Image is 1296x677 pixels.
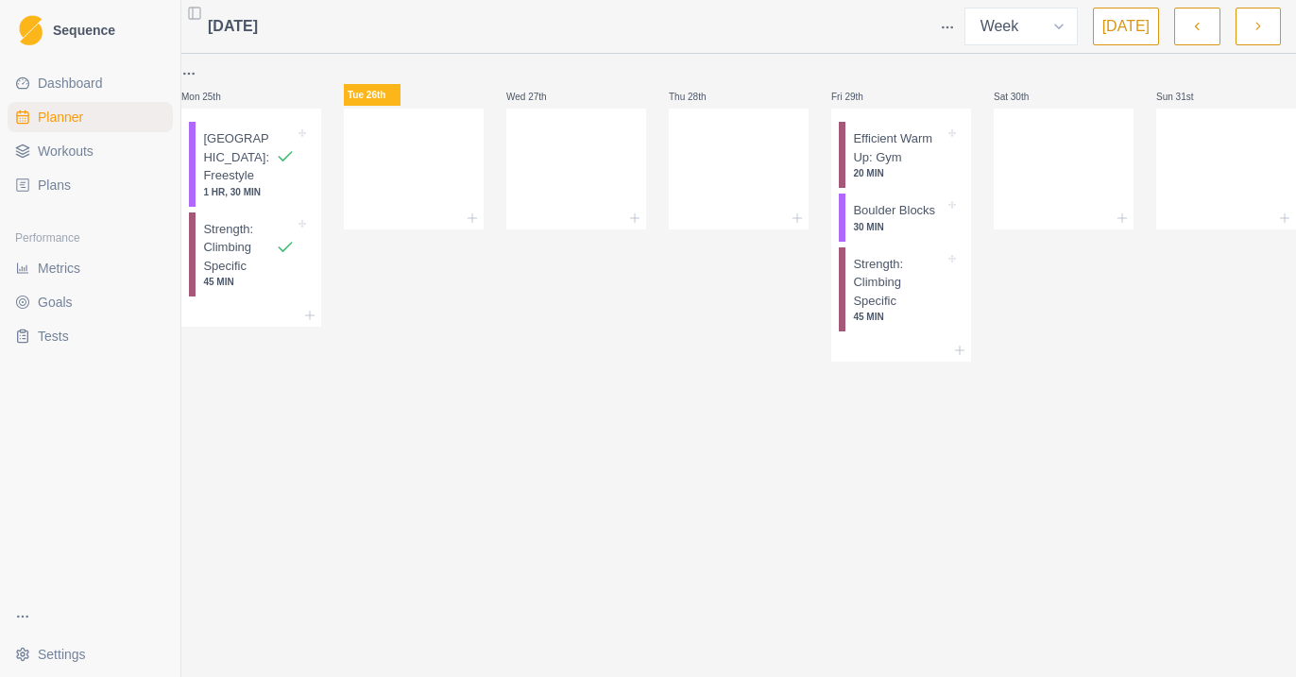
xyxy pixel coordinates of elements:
[853,129,945,166] p: Efficient Warm Up: Gym
[8,68,173,98] a: Dashboard
[203,129,276,185] p: [GEOGRAPHIC_DATA]: Freestyle
[839,247,963,332] div: Strength: Climbing Specific45 MIN
[203,275,295,289] p: 45 MIN
[1156,90,1213,104] p: Sun 31st
[8,8,173,53] a: LogoSequence
[853,310,945,324] p: 45 MIN
[208,15,258,38] span: [DATE]
[8,253,173,283] a: Metrics
[8,223,173,253] div: Performance
[8,287,173,317] a: Goals
[181,90,238,104] p: Mon 25th
[669,90,725,104] p: Thu 28th
[994,90,1050,104] p: Sat 30th
[853,166,945,180] p: 20 MIN
[203,220,276,276] p: Strength: Climbing Specific
[344,84,401,106] p: Tue 26th
[839,194,963,242] div: Boulder Blocks30 MIN
[853,255,945,311] p: Strength: Climbing Specific
[8,102,173,132] a: Planner
[8,170,173,200] a: Plans
[189,212,314,297] div: Strength: Climbing Specific45 MIN
[189,122,314,207] div: [GEOGRAPHIC_DATA]: Freestyle1 HR, 30 MIN
[853,201,935,220] p: Boulder Blocks
[506,90,563,104] p: Wed 27th
[38,142,94,161] span: Workouts
[8,321,173,351] a: Tests
[1093,8,1159,45] button: [DATE]
[53,24,115,37] span: Sequence
[203,185,295,199] p: 1 HR, 30 MIN
[839,122,963,188] div: Efficient Warm Up: Gym20 MIN
[853,220,945,234] p: 30 MIN
[38,327,69,346] span: Tests
[38,108,83,127] span: Planner
[38,259,80,278] span: Metrics
[831,90,888,104] p: Fri 29th
[8,639,173,669] button: Settings
[19,15,43,46] img: Logo
[38,74,103,93] span: Dashboard
[38,176,71,195] span: Plans
[8,136,173,166] a: Workouts
[38,293,73,312] span: Goals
